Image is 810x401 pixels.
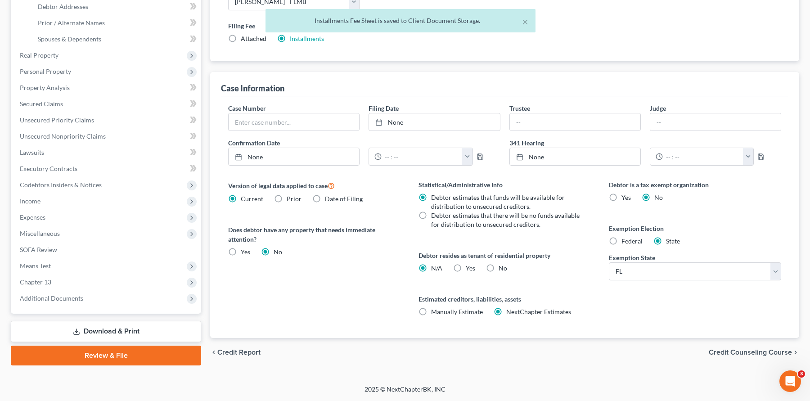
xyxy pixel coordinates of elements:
label: Exemption Election [609,224,781,233]
label: Trustee [509,104,530,113]
span: Real Property [20,51,58,59]
span: Additional Documents [20,294,83,302]
label: Version of legal data applied to case [228,180,400,191]
span: Unsecured Nonpriority Claims [20,132,106,140]
a: None [510,148,640,165]
span: Credit Counseling Course [709,349,792,356]
input: -- [510,113,640,131]
span: N/A [431,264,442,272]
span: Chapter 13 [20,278,51,286]
span: Means Test [20,262,51,270]
span: SOFA Review [20,246,57,253]
a: Property Analysis [13,80,201,96]
label: Does debtor have any property that needs immediate attention? [228,225,400,244]
label: 341 Hearing [505,138,786,148]
a: None [369,113,499,131]
span: Yes [241,248,250,256]
input: -- : -- [663,148,743,165]
span: Miscellaneous [20,230,60,237]
span: Debtor estimates that funds will be available for distribution to unsecured creditors. [431,194,565,210]
label: Statistical/Administrative Info [418,180,591,189]
a: Executory Contracts [13,161,201,177]
button: × [522,16,528,27]
label: Debtor resides as tenant of residential property [418,251,591,260]
span: Unsecured Priority Claims [20,116,94,124]
span: Current [241,195,263,203]
a: Lawsuits [13,144,201,161]
a: Review & File [11,346,201,365]
span: No [654,194,663,201]
span: No [499,264,507,272]
span: Expenses [20,213,45,221]
span: Income [20,197,40,205]
span: Yes [466,264,475,272]
label: Exemption State [609,253,655,262]
span: Credit Report [217,349,261,356]
span: 3 [798,370,805,378]
span: Property Analysis [20,84,70,91]
span: Debtor estimates that there will be no funds available for distribution to unsecured creditors. [431,212,580,228]
a: Unsecured Priority Claims [13,112,201,128]
span: Codebtors Insiders & Notices [20,181,102,189]
span: No [274,248,282,256]
label: Confirmation Date [224,138,505,148]
a: None [229,148,359,165]
button: chevron_left Credit Report [210,349,261,356]
label: Debtor is a tax exempt organization [609,180,781,189]
a: Unsecured Nonpriority Claims [13,128,201,144]
label: Filing Date [369,104,399,113]
label: Judge [650,104,666,113]
div: 2025 © NextChapterBK, INC [148,385,661,401]
a: Secured Claims [13,96,201,112]
span: Secured Claims [20,100,63,108]
div: Installments Fee Sheet is saved to Client Document Storage. [273,16,528,25]
button: Credit Counseling Course chevron_right [709,349,799,356]
span: Executory Contracts [20,165,77,172]
label: Case Number [228,104,266,113]
a: Spouses & Dependents [31,31,201,47]
span: Manually Estimate [431,308,483,315]
i: chevron_left [210,349,217,356]
a: SOFA Review [13,242,201,258]
span: Debtor Addresses [38,3,88,10]
span: Attached [241,35,266,42]
span: Prior [287,195,301,203]
span: Personal Property [20,68,71,75]
a: Installments [290,35,324,42]
input: -- : -- [382,148,462,165]
span: Federal [621,237,643,245]
span: Date of Filing [325,195,363,203]
span: NextChapter Estimates [506,308,571,315]
span: Yes [621,194,631,201]
input: Enter case number... [229,113,359,131]
a: Download & Print [11,321,201,342]
iframe: Intercom live chat [779,370,801,392]
div: Case Information [221,83,284,94]
input: -- [650,113,781,131]
span: State [666,237,680,245]
span: Lawsuits [20,149,44,156]
label: Estimated creditors, liabilities, assets [418,294,591,304]
i: chevron_right [792,349,799,356]
span: Spouses & Dependents [38,35,101,43]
